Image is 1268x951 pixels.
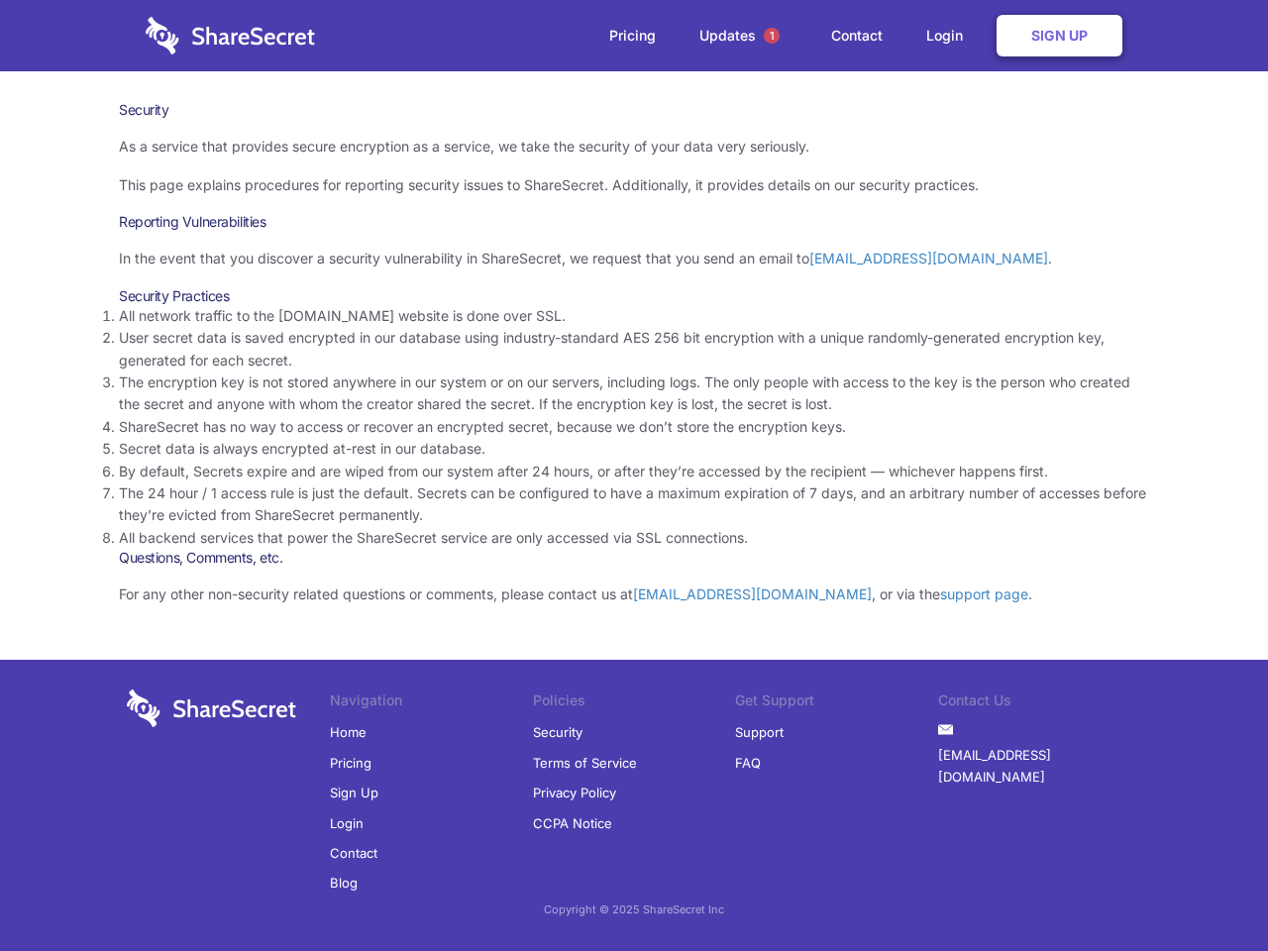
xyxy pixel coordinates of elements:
[906,5,993,66] a: Login
[119,416,1149,438] li: ShareSecret has no way to access or recover an encrypted secret, because we don’t store the encry...
[119,136,1149,158] p: As a service that provides secure encryption as a service, we take the security of your data very...
[330,868,358,898] a: Blog
[533,778,616,807] a: Privacy Policy
[119,213,1149,231] h3: Reporting Vulnerabilities
[533,808,612,838] a: CCPA Notice
[119,101,1149,119] h1: Security
[735,689,938,717] li: Get Support
[119,482,1149,527] li: The 24 hour / 1 access rule is just the default. Secrets can be configured to have a maximum expi...
[119,527,1149,549] li: All backend services that power the ShareSecret service are only accessed via SSL connections.
[146,17,315,54] img: logo-wordmark-white-trans-d4663122ce5f474addd5e946df7df03e33cb6a1c49d2221995e7729f52c070b2.svg
[940,585,1028,602] a: support page
[533,748,637,778] a: Terms of Service
[735,748,761,778] a: FAQ
[119,583,1149,605] p: For any other non-security related questions or comments, please contact us at , or via the .
[330,748,371,778] a: Pricing
[127,689,296,727] img: logo-wordmark-white-trans-d4663122ce5f474addd5e946df7df03e33cb6a1c49d2221995e7729f52c070b2.svg
[330,838,377,868] a: Contact
[997,15,1122,56] a: Sign Up
[811,5,902,66] a: Contact
[119,461,1149,482] li: By default, Secrets expire and are wiped from our system after 24 hours, or after they’re accesse...
[119,248,1149,269] p: In the event that you discover a security vulnerability in ShareSecret, we request that you send ...
[119,438,1149,460] li: Secret data is always encrypted at-rest in our database.
[533,717,582,747] a: Security
[119,174,1149,196] p: This page explains procedures for reporting security issues to ShareSecret. Additionally, it prov...
[119,287,1149,305] h3: Security Practices
[589,5,676,66] a: Pricing
[330,808,364,838] a: Login
[119,305,1149,327] li: All network traffic to the [DOMAIN_NAME] website is done over SSL.
[119,327,1149,371] li: User secret data is saved encrypted in our database using industry-standard AES 256 bit encryptio...
[764,28,780,44] span: 1
[938,689,1141,717] li: Contact Us
[735,717,784,747] a: Support
[330,778,378,807] a: Sign Up
[809,250,1048,266] a: [EMAIL_ADDRESS][DOMAIN_NAME]
[938,740,1141,792] a: [EMAIL_ADDRESS][DOMAIN_NAME]
[633,585,872,602] a: [EMAIL_ADDRESS][DOMAIN_NAME]
[330,717,367,747] a: Home
[119,371,1149,416] li: The encryption key is not stored anywhere in our system or on our servers, including logs. The on...
[119,549,1149,567] h3: Questions, Comments, etc.
[330,689,533,717] li: Navigation
[533,689,736,717] li: Policies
